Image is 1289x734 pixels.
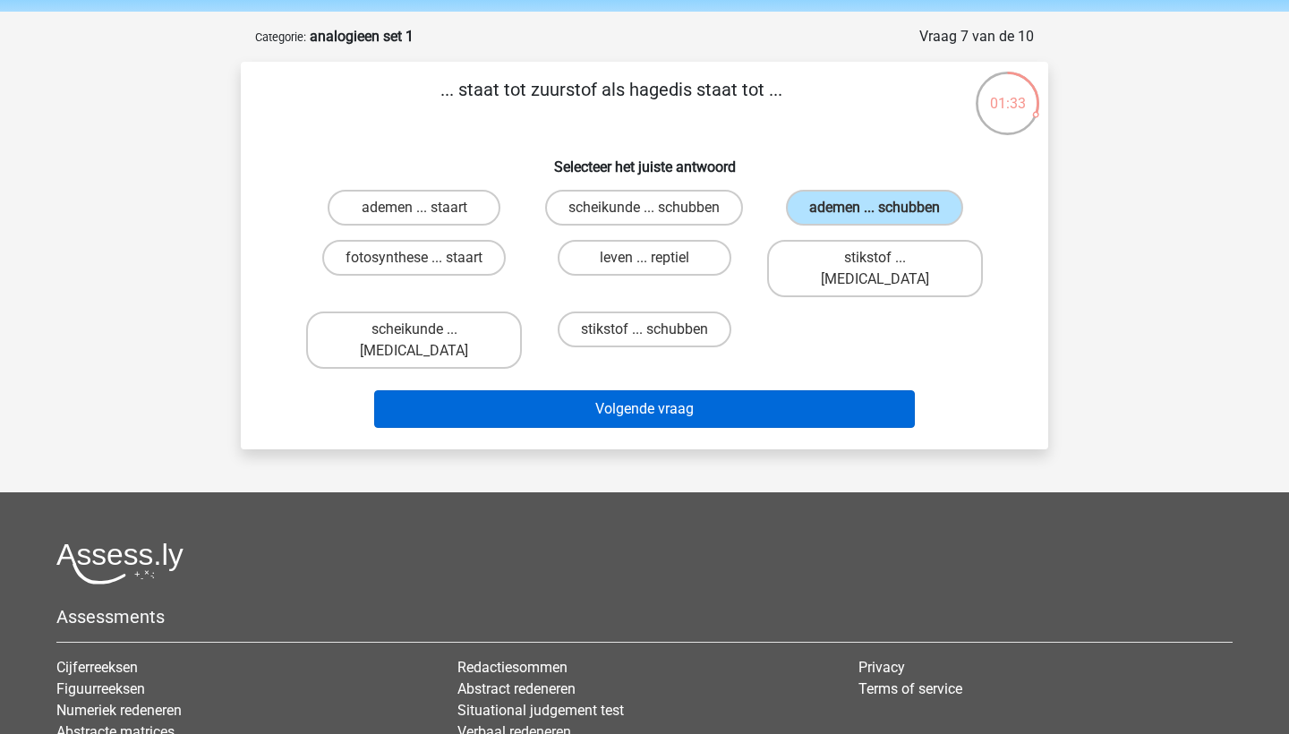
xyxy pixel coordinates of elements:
[56,702,182,719] a: Numeriek redeneren
[974,70,1041,115] div: 01:33
[269,76,952,130] p: ... staat tot zuurstof als hagedis staat tot ...
[56,680,145,697] a: Figuurreeksen
[558,240,730,276] label: leven ... reptiel
[457,702,624,719] a: Situational judgement test
[306,312,522,369] label: scheikunde ... [MEDICAL_DATA]
[56,542,184,585] img: Assessly logo
[786,190,963,226] label: ademen ... schubben
[322,240,506,276] label: fotosynthese ... staart
[767,240,983,297] label: stikstof ... [MEDICAL_DATA]
[269,144,1020,175] h6: Selecteer het juiste antwoord
[558,312,731,347] label: stikstof ... schubben
[374,390,916,428] button: Volgende vraag
[457,659,568,676] a: Redactiesommen
[919,26,1034,47] div: Vraag 7 van de 10
[310,28,414,45] strong: analogieen set 1
[56,659,138,676] a: Cijferreeksen
[328,190,500,226] label: ademen ... staart
[858,659,905,676] a: Privacy
[255,30,306,44] small: Categorie:
[858,680,962,697] a: Terms of service
[457,680,576,697] a: Abstract redeneren
[545,190,743,226] label: scheikunde ... schubben
[56,606,1233,627] h5: Assessments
